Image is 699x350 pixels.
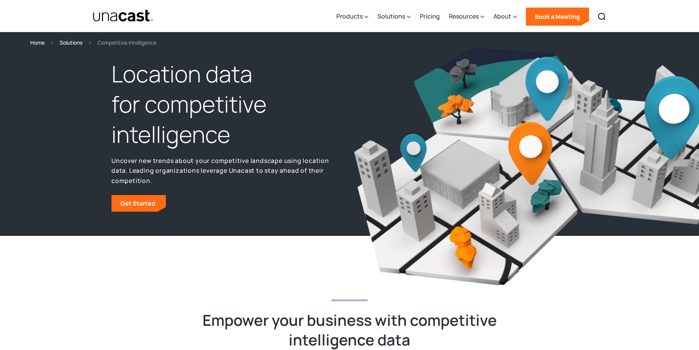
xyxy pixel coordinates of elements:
div: Products [336,1,368,32]
h2: Empower your business with competitive intelligence data [202,310,497,350]
a: Home [30,38,45,47]
div: Solutions [377,1,411,32]
div: Resources [449,12,479,21]
a: Book a Meeting [526,8,589,26]
div: About [493,12,511,21]
a: Pricing [420,1,440,32]
div: Solutions [377,12,405,21]
img: Search icon [597,12,606,21]
a: Solutions [60,38,82,47]
div: Products [336,12,363,21]
a: Get Started [111,195,166,212]
div: Resources [449,1,484,32]
div: About [493,1,517,32]
img: Unacast text logo [93,9,154,23]
p: Uncover new trends about your competitive landscape using location data. Leading organizations le... [111,156,346,186]
div: Competitive Intelligence [97,38,156,47]
h1: Location data for competitive intelligence [111,59,346,149]
a: home [93,9,154,23]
